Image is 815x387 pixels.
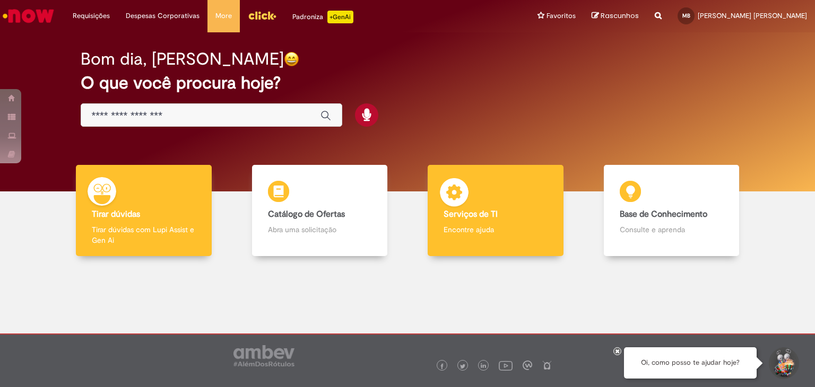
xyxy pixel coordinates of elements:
[1,5,56,27] img: ServiceNow
[248,7,276,23] img: click_logo_yellow_360x200.png
[292,11,353,23] div: Padroniza
[547,11,576,21] span: Favoritos
[268,224,372,235] p: Abra uma solicitação
[56,165,232,257] a: Tirar dúvidas Tirar dúvidas com Lupi Assist e Gen Ai
[233,345,294,366] img: logo_footer_ambev_rotulo_gray.png
[682,12,690,19] span: MB
[284,51,299,67] img: happy-face.png
[407,165,584,257] a: Serviços de TI Encontre ajuda
[698,11,807,20] span: [PERSON_NAME] [PERSON_NAME]
[92,209,140,219] b: Tirar dúvidas
[620,209,707,219] b: Base de Conhecimento
[126,11,200,21] span: Despesas Corporativas
[592,11,639,21] a: Rascunhos
[327,11,353,23] p: +GenAi
[624,347,757,379] div: Oi, como posso te ajudar hoje?
[439,364,445,369] img: logo_footer_facebook.png
[81,50,284,68] h2: Bom dia, [PERSON_NAME]
[73,11,110,21] span: Requisições
[268,209,345,219] b: Catálogo de Ofertas
[523,360,532,370] img: logo_footer_workplace.png
[81,74,735,92] h2: O que você procura hoje?
[92,224,196,245] p: Tirar dúvidas com Lupi Assist e Gen Ai
[460,364,465,369] img: logo_footer_twitter.png
[601,11,639,21] span: Rascunhos
[620,224,724,235] p: Consulte e aprenda
[215,11,232,21] span: More
[584,165,760,257] a: Base de Conhecimento Consulte e aprenda
[542,360,552,370] img: logo_footer_naosei.png
[767,347,799,379] button: Iniciar Conversa de Suporte
[499,358,513,372] img: logo_footer_youtube.png
[481,363,486,370] img: logo_footer_linkedin.png
[444,224,548,235] p: Encontre ajuda
[444,209,498,219] b: Serviços de TI
[232,165,408,257] a: Catálogo de Ofertas Abra uma solicitação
